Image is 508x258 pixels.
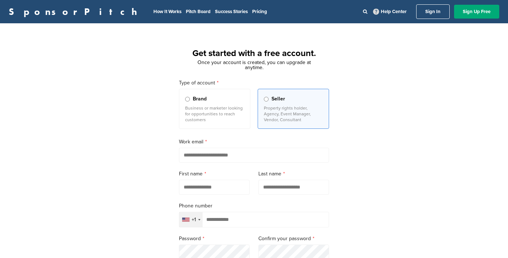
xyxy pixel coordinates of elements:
input: Seller Property rights holder, Agency, Event Manager, Vendor, Consultant [264,97,269,102]
p: Property rights holder, Agency, Event Manager, Vendor, Consultant [264,105,323,123]
a: Help Center [372,7,408,16]
label: Type of account [179,79,329,87]
input: Brand Business or marketer looking for opportunities to reach customers [185,97,190,102]
h1: Get started with a free account. [170,47,338,60]
label: Last name [258,170,329,178]
label: Confirm your password [258,235,329,243]
a: Sign Up Free [454,5,499,19]
span: Seller [271,95,285,103]
a: Success Stories [215,9,248,15]
span: Brand [193,95,207,103]
div: +1 [192,217,196,222]
a: How It Works [153,9,181,15]
a: Pitch Board [186,9,211,15]
label: First name [179,170,250,178]
a: Pricing [252,9,267,15]
span: Once your account is created, you can upgrade at anytime. [198,59,311,71]
p: Business or marketer looking for opportunities to reach customers [185,105,244,123]
label: Work email [179,138,329,146]
a: Sign In [416,4,450,19]
div: Selected country [179,212,203,227]
a: SponsorPitch [9,7,142,16]
label: Password [179,235,250,243]
label: Phone number [179,202,329,210]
